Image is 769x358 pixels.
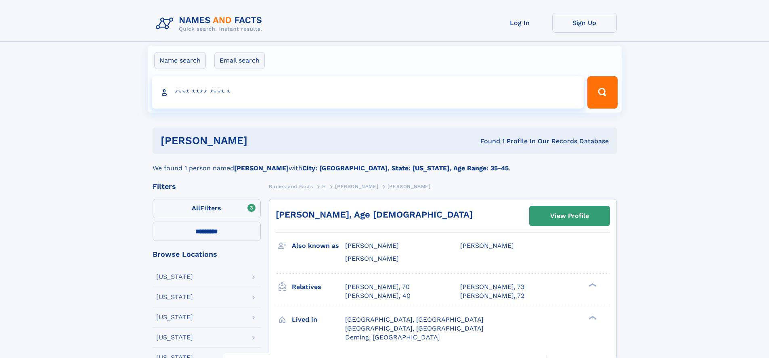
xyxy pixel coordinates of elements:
[214,52,265,69] label: Email search
[322,184,326,189] span: H
[552,13,617,33] a: Sign Up
[292,313,345,327] h3: Lived in
[292,280,345,294] h3: Relatives
[156,314,193,320] div: [US_STATE]
[156,334,193,341] div: [US_STATE]
[153,13,269,35] img: Logo Names and Facts
[322,181,326,191] a: H
[156,274,193,280] div: [US_STATE]
[335,184,378,189] span: [PERSON_NAME]
[460,291,524,300] a: [PERSON_NAME], 72
[345,255,399,262] span: [PERSON_NAME]
[302,164,509,172] b: City: [GEOGRAPHIC_DATA], State: [US_STATE], Age Range: 35-45
[587,76,617,109] button: Search Button
[530,206,610,226] a: View Profile
[335,181,378,191] a: [PERSON_NAME]
[154,52,206,69] label: Name search
[460,283,524,291] a: [PERSON_NAME], 73
[276,209,473,220] a: [PERSON_NAME], Age [DEMOGRAPHIC_DATA]
[234,164,289,172] b: [PERSON_NAME]
[345,283,410,291] a: [PERSON_NAME], 70
[153,154,617,173] div: We found 1 person named with .
[269,181,313,191] a: Names and Facts
[364,137,609,146] div: Found 1 Profile In Our Records Database
[292,239,345,253] h3: Also known as
[153,251,261,258] div: Browse Locations
[152,76,584,109] input: search input
[587,315,597,320] div: ❯
[153,183,261,190] div: Filters
[345,291,411,300] a: [PERSON_NAME], 40
[460,242,514,249] span: [PERSON_NAME]
[345,242,399,249] span: [PERSON_NAME]
[345,316,484,323] span: [GEOGRAPHIC_DATA], [GEOGRAPHIC_DATA]
[345,333,440,341] span: Deming, [GEOGRAPHIC_DATA]
[345,325,484,332] span: [GEOGRAPHIC_DATA], [GEOGRAPHIC_DATA]
[388,184,431,189] span: [PERSON_NAME]
[156,294,193,300] div: [US_STATE]
[488,13,552,33] a: Log In
[153,199,261,218] label: Filters
[161,136,364,146] h1: [PERSON_NAME]
[587,282,597,287] div: ❯
[192,204,200,212] span: All
[550,207,589,225] div: View Profile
